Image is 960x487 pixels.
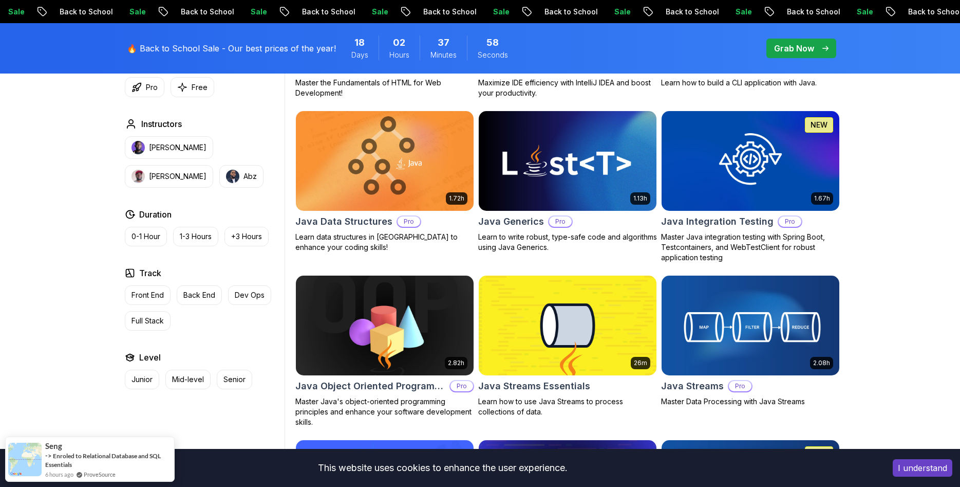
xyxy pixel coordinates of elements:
[662,276,839,375] img: Java Streams card
[223,374,246,385] p: Senior
[351,50,368,60] span: Days
[393,35,405,50] span: 2 Hours
[243,171,257,182] p: Abz
[131,290,164,300] p: Front End
[231,231,262,242] p: +3 Hours
[661,214,774,229] h2: Java Integration Testing
[448,359,464,367] p: 2.82h
[363,7,396,17] p: Sale
[173,227,218,246] button: 1-3 Hours
[295,111,474,252] a: Java Data Structures card1.72hJava Data StructuresProLearn data structures in [GEOGRAPHIC_DATA] t...
[217,370,252,389] button: Senior
[165,370,211,389] button: Mid-level
[50,7,120,17] p: Back to School
[139,351,161,364] h2: Level
[295,214,392,229] h2: Java Data Structures
[389,50,409,60] span: Hours
[633,194,647,203] p: 1.13h
[84,470,116,479] a: ProveSource
[149,171,206,182] p: [PERSON_NAME]
[228,285,271,305] button: Dev Ops
[131,316,164,326] p: Full Stack
[398,217,420,227] p: Pro
[661,275,840,407] a: Java Streams card2.08hJava StreamsProMaster Data Processing with Java Streams
[296,111,474,211] img: Java Data Structures card
[125,165,213,188] button: instructor img[PERSON_NAME]
[478,214,544,229] h2: Java Generics
[139,267,161,279] h2: Track
[430,50,457,60] span: Minutes
[478,111,657,252] a: Java Generics card1.13hJava GenericsProLearn to write robust, type-safe code and algorithms using...
[295,275,474,427] a: Java Object Oriented Programming card2.82hJava Object Oriented ProgrammingProMaster Java's object...
[414,7,484,17] p: Back to School
[45,452,161,468] a: Enroled to Relational Database and SQL Essentials
[295,78,474,98] p: Master the Fundamentals of HTML for Web Development!
[774,42,814,55] p: Grab Now
[180,231,212,242] p: 1-3 Hours
[146,82,158,93] p: Pro
[478,50,508,60] span: Seconds
[8,443,42,476] img: provesource social proof notification image
[8,457,877,479] div: This website uses cookies to enhance the user experience.
[177,285,222,305] button: Back End
[479,111,656,211] img: Java Generics card
[438,35,449,50] span: 37 Minutes
[729,381,751,391] p: Pro
[295,396,474,427] p: Master Java's object-oriented programming principles and enhance your software development skills.
[479,276,656,375] img: Java Streams Essentials card
[131,170,145,183] img: instructor img
[235,290,265,300] p: Dev Ops
[779,217,801,227] p: Pro
[45,452,52,460] span: ->
[535,7,605,17] p: Back to School
[605,7,638,17] p: Sale
[139,208,172,221] h2: Duration
[450,381,473,391] p: Pro
[848,7,880,17] p: Sale
[478,396,657,417] p: Learn how to use Java Streams to process collections of data.
[354,35,365,50] span: 18 Days
[661,396,840,407] p: Master Data Processing with Java Streams
[172,7,241,17] p: Back to School
[449,194,464,203] p: 1.72h
[813,359,830,367] p: 2.08h
[656,7,726,17] p: Back to School
[45,442,62,450] span: Seng
[131,141,145,154] img: instructor img
[893,459,952,477] button: Accept cookies
[125,311,171,331] button: Full Stack
[219,165,263,188] button: instructor imgAbz
[661,379,724,393] h2: Java Streams
[131,374,153,385] p: Junior
[224,227,269,246] button: +3 Hours
[661,232,840,263] p: Master Java integration testing with Spring Boot, Testcontainers, and WebTestClient for robust ap...
[484,7,517,17] p: Sale
[811,120,827,130] p: NEW
[127,42,336,55] p: 🔥 Back to School Sale - Our best prices of the year!
[478,275,657,417] a: Java Streams Essentials card26mJava Streams EssentialsLearn how to use Java Streams to process co...
[183,290,215,300] p: Back End
[478,232,657,252] p: Learn to write robust, type-safe code and algorithms using Java Generics.
[192,82,208,93] p: Free
[662,111,839,211] img: Java Integration Testing card
[171,77,214,97] button: Free
[634,359,647,367] p: 26m
[726,7,759,17] p: Sale
[661,111,840,263] a: Java Integration Testing card1.67hNEWJava Integration TestingProMaster Java integration testing w...
[131,231,160,242] p: 0-1 Hour
[125,227,167,246] button: 0-1 Hour
[120,7,153,17] p: Sale
[45,470,73,479] span: 6 hours ago
[125,285,171,305] button: Front End
[226,170,239,183] img: instructor img
[149,142,206,153] p: [PERSON_NAME]
[125,370,159,389] button: Junior
[486,35,499,50] span: 58 Seconds
[661,78,840,88] p: Learn how to build a CLI application with Java.
[778,7,848,17] p: Back to School
[141,118,182,130] h2: Instructors
[295,232,474,252] p: Learn data structures in [GEOGRAPHIC_DATA] to enhance your coding skills!
[293,7,363,17] p: Back to School
[125,77,164,97] button: Pro
[296,276,474,375] img: Java Object Oriented Programming card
